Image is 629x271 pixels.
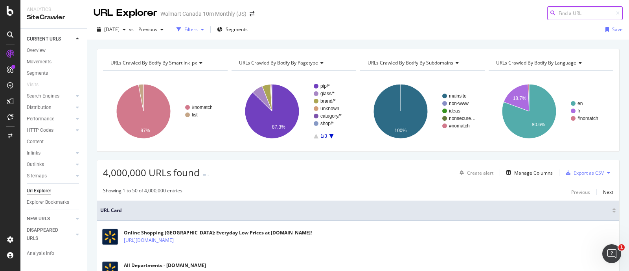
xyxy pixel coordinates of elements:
div: Outlinks [27,160,44,169]
span: URLs Crawled By Botify By subdomains [368,59,453,66]
button: Segments [214,23,251,36]
button: Previous [571,187,590,197]
span: URLs Crawled By Botify By smartlink_px [110,59,197,66]
iframe: Intercom live chat [602,244,621,263]
div: Export as CSV [574,170,604,176]
a: [URL][DOMAIN_NAME] [124,236,174,244]
text: brand/* [320,98,336,104]
div: Create alert [467,170,493,176]
button: Next [603,187,613,197]
text: 18.7% [513,96,526,101]
div: Performance [27,115,54,123]
div: All Departments - [DOMAIN_NAME] [124,262,208,269]
text: 97% [141,128,150,133]
text: nonsecure… [449,116,476,121]
a: Explorer Bookmarks [27,198,81,206]
div: DISAPPEARED URLS [27,226,66,243]
svg: A chart. [360,77,483,146]
a: Segments [27,69,81,77]
h4: URLs Crawled By Botify By pagetype [237,57,349,69]
text: pip/* [320,83,330,89]
div: Manage Columns [514,170,553,176]
text: #nomatch [449,123,470,129]
div: NEW URLS [27,215,50,223]
div: URL Explorer [94,6,157,20]
div: - [208,171,209,178]
div: Overview [27,46,46,55]
div: CURRENT URLS [27,35,61,43]
div: Sitemaps [27,172,47,180]
a: HTTP Codes [27,126,74,135]
text: non-www [449,101,469,106]
span: URLs Crawled By Botify By pagetype [239,59,318,66]
text: shop/* [320,121,334,126]
span: URL Card [100,207,610,214]
text: list [192,112,198,118]
input: Find a URL [547,6,623,20]
div: Save [612,26,623,33]
text: #nomatch [578,116,598,121]
a: CURRENT URLS [27,35,74,43]
h4: URLs Crawled By Botify By language [495,57,606,69]
h4: URLs Crawled By Botify By smartlink_px [109,57,221,69]
span: 2025 Aug. 8th [104,26,120,33]
div: Online Shopping [GEOGRAPHIC_DATA]: Everyday Low Prices at [DOMAIN_NAME]! [124,229,312,236]
img: Equal [203,174,206,176]
div: Inlinks [27,149,40,157]
a: Distribution [27,103,74,112]
a: Movements [27,58,81,66]
button: [DATE] [94,23,129,36]
svg: A chart. [489,77,611,146]
div: Segments [27,69,48,77]
text: category/* [320,113,342,119]
button: Export as CSV [563,166,604,179]
button: Filters [173,23,207,36]
a: Analysis Info [27,249,81,258]
div: Next [603,189,613,195]
img: main image [100,227,120,247]
text: unknown [320,106,339,111]
svg: A chart. [103,77,226,146]
a: Outlinks [27,160,74,169]
text: 87.3% [272,124,285,130]
text: ideas [449,108,460,114]
div: Distribution [27,103,51,112]
div: Search Engines [27,92,59,100]
div: Analytics [27,6,81,13]
a: Overview [27,46,81,55]
a: Sitemaps [27,172,74,180]
div: SiteCrawler [27,13,81,22]
svg: A chart. [232,77,354,146]
a: Url Explorer [27,187,81,195]
a: Visits [27,81,46,89]
h4: URLs Crawled By Botify By subdomains [366,57,478,69]
text: 80.6% [532,122,545,127]
a: NEW URLS [27,215,74,223]
text: #nomatch [192,105,213,110]
a: DISAPPEARED URLS [27,226,74,243]
text: en [578,101,583,106]
div: Visits [27,81,39,89]
div: Previous [571,189,590,195]
button: Create alert [456,166,493,179]
text: mainsite [449,93,467,99]
text: 1/3 [320,133,327,139]
span: vs [129,26,135,33]
button: Save [602,23,623,36]
div: arrow-right-arrow-left [250,11,254,17]
text: glass/* [320,91,335,96]
span: URLs Crawled By Botify By language [496,59,576,66]
a: Inlinks [27,149,74,157]
text: fr [578,108,580,114]
a: Performance [27,115,74,123]
div: Showing 1 to 50 of 4,000,000 entries [103,187,182,197]
div: Url Explorer [27,187,51,195]
text: 100% [395,128,407,133]
div: Analysis Info [27,249,54,258]
button: Manage Columns [503,168,553,177]
span: 4,000,000 URLs found [103,166,200,179]
div: Content [27,138,44,146]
